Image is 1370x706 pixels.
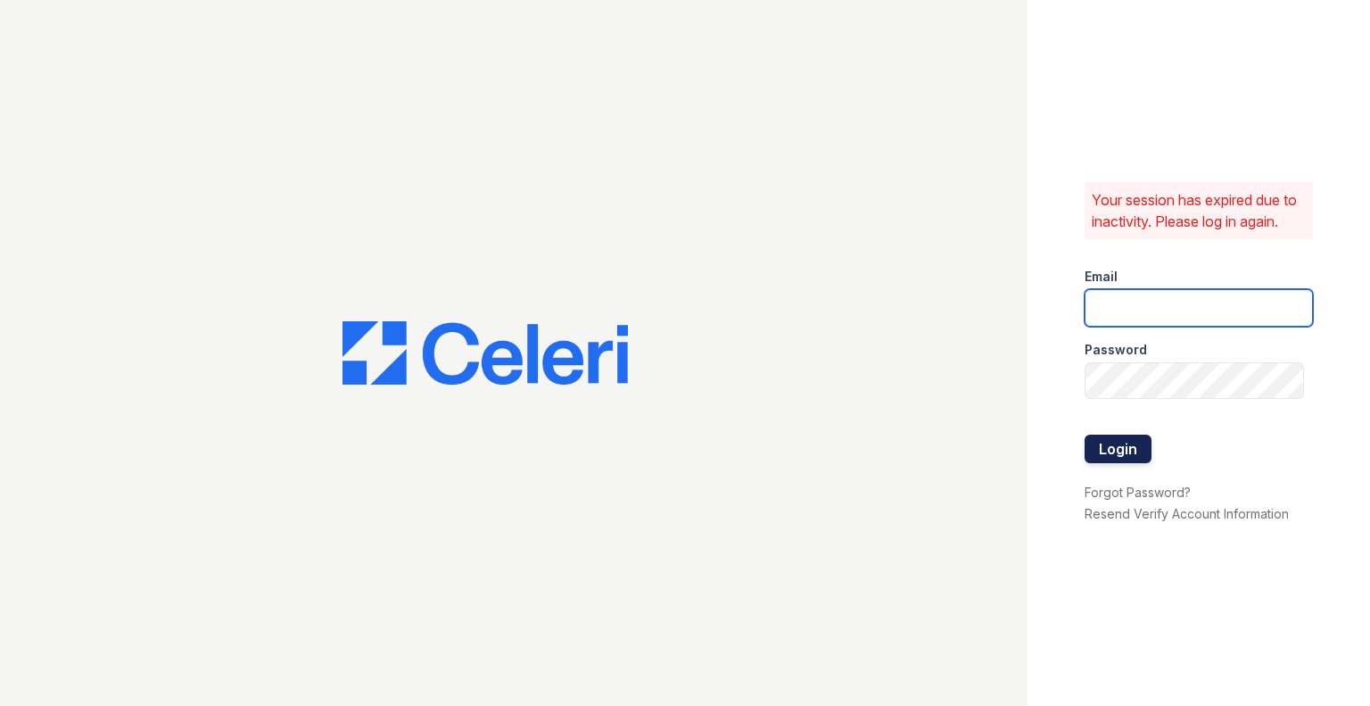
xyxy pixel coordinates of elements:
[1085,341,1147,359] label: Password
[1085,485,1191,500] a: Forgot Password?
[1085,506,1289,521] a: Resend Verify Account Information
[1092,189,1306,232] p: Your session has expired due to inactivity. Please log in again.
[1085,435,1151,463] button: Login
[1085,268,1118,286] label: Email
[342,321,628,386] img: CE_Logo_Blue-a8612792a0a2168367f1c8372b55b34899dd931a85d93a1a3d3e32e68fde9ad4.png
